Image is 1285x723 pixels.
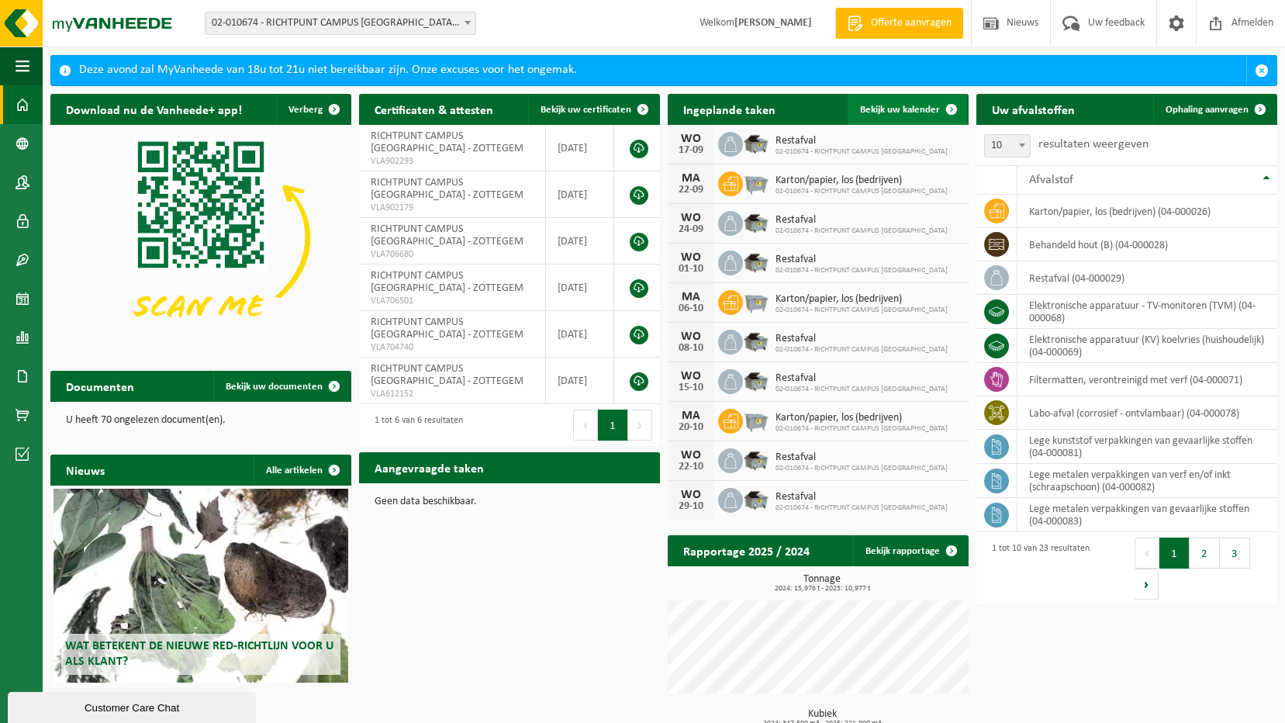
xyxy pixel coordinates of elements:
span: Restafval [775,372,948,385]
button: 1 [598,410,628,441]
strong: [PERSON_NAME] [734,17,812,29]
div: 17-09 [675,145,706,156]
img: Download de VHEPlus App [50,125,351,351]
span: Restafval [775,214,948,227]
a: Alle artikelen [254,455,350,486]
span: VLA704740 [371,341,534,354]
span: Wat betekent de nieuwe RED-richtlijn voor u als klant? [65,640,333,667]
div: 24-09 [675,224,706,235]
div: MA [675,291,706,303]
span: 02-010674 - RICHTPUNT CAMPUS ZOTTEGEM - ZOTTEGEM [205,12,476,35]
button: 1 [1159,538,1190,569]
div: 1 tot 10 van 23 resultaten [984,536,1090,601]
h2: Nieuws [50,455,120,485]
span: RICHTPUNT CAMPUS [GEOGRAPHIC_DATA] - ZOTTEGEM [371,223,523,247]
span: RICHTPUNT CAMPUS [GEOGRAPHIC_DATA] - ZOTTEGEM [371,130,523,154]
span: 02-010674 - RICHTPUNT CAMPUS [GEOGRAPHIC_DATA] [775,345,948,355]
img: WB-5000-GAL-GY-01 [743,446,769,472]
td: [DATE] [546,218,614,265]
span: Restafval [775,451,948,464]
a: Bekijk uw kalender [848,94,967,125]
span: 02-010674 - RICHTPUNT CAMPUS ZOTTEGEM - ZOTTEGEM [206,12,475,34]
div: WO [675,251,706,264]
a: Ophaling aanvragen [1153,94,1276,125]
h2: Rapportage 2025 / 2024 [668,535,825,566]
button: 2 [1190,538,1220,569]
p: U heeft 70 ongelezen document(en). [66,415,336,426]
div: 29-10 [675,501,706,512]
div: 06-10 [675,303,706,314]
span: 02-010674 - RICHTPUNT CAMPUS [GEOGRAPHIC_DATA] [775,424,948,434]
span: Restafval [775,333,948,345]
h2: Download nu de Vanheede+ app! [50,94,257,124]
span: 02-010674 - RICHTPUNT CAMPUS [GEOGRAPHIC_DATA] [775,306,948,315]
span: Bekijk uw certificaten [541,105,631,115]
img: WB-5000-GAL-GY-01 [743,248,769,275]
button: Previous [573,410,598,441]
span: 02-010674 - RICHTPUNT CAMPUS [GEOGRAPHIC_DATA] [775,266,948,275]
span: Ophaling aanvragen [1166,105,1249,115]
p: Geen data beschikbaar. [375,496,644,507]
img: WB-2500-GAL-GY-01 [743,288,769,314]
span: VLA612152 [371,388,534,400]
h2: Aangevraagde taken [359,452,499,483]
span: VLA706501 [371,295,534,307]
span: Afvalstof [1029,174,1073,186]
span: 02-010674 - RICHTPUNT CAMPUS [GEOGRAPHIC_DATA] [775,147,948,157]
iframe: chat widget [8,689,259,723]
div: WO [675,212,706,224]
div: 08-10 [675,343,706,354]
div: WO [675,489,706,501]
span: RICHTPUNT CAMPUS [GEOGRAPHIC_DATA] - ZOTTEGEM [371,270,523,294]
div: MA [675,410,706,422]
div: WO [675,330,706,343]
h3: Tonnage [675,574,969,593]
span: 10 [984,134,1031,157]
div: 22-09 [675,185,706,195]
span: VLA902179 [371,202,534,214]
a: Offerte aanvragen [835,8,963,39]
span: 02-010674 - RICHTPUNT CAMPUS [GEOGRAPHIC_DATA] [775,227,948,236]
span: Restafval [775,491,948,503]
button: Verberg [276,94,350,125]
span: Restafval [775,254,948,266]
td: lege metalen verpakkingen van verf en/of inkt (schraapschoon) (04-000082) [1017,464,1277,498]
h2: Uw afvalstoffen [976,94,1090,124]
td: lege metalen verpakkingen van gevaarlijke stoffen (04-000083) [1017,498,1277,532]
td: [DATE] [546,265,614,311]
div: 22-10 [675,462,706,472]
span: Restafval [775,135,948,147]
div: WO [675,133,706,145]
div: MA [675,172,706,185]
td: [DATE] [546,171,614,218]
div: WO [675,449,706,462]
span: VLA706680 [371,248,534,261]
span: Karton/papier, los (bedrijven) [775,293,948,306]
img: WB-2500-GAL-GY-01 [743,169,769,195]
span: Bekijk uw kalender [860,105,940,115]
span: Verberg [288,105,323,115]
a: Bekijk uw documenten [213,371,350,402]
button: 3 [1220,538,1250,569]
span: 02-010674 - RICHTPUNT CAMPUS [GEOGRAPHIC_DATA] [775,385,948,394]
a: Bekijk uw certificaten [528,94,658,125]
span: 02-010674 - RICHTPUNT CAMPUS [GEOGRAPHIC_DATA] [775,464,948,473]
img: WB-5000-GAL-GY-01 [743,130,769,156]
td: behandeld hout (B) (04-000028) [1017,228,1277,261]
div: 20-10 [675,422,706,433]
div: 1 tot 6 van 6 resultaten [367,408,463,442]
span: Offerte aanvragen [867,16,955,31]
img: WB-5000-GAL-GY-01 [743,327,769,354]
img: WB-5000-GAL-GY-01 [743,209,769,235]
span: 02-010674 - RICHTPUNT CAMPUS [GEOGRAPHIC_DATA] [775,503,948,513]
img: WB-2500-GAL-GY-01 [743,406,769,433]
td: lege kunststof verpakkingen van gevaarlijke stoffen (04-000081) [1017,430,1277,464]
label: resultaten weergeven [1038,138,1149,150]
span: 10 [985,135,1030,157]
td: elektronische apparatuur - TV-monitoren (TVM) (04-000068) [1017,295,1277,329]
span: RICHTPUNT CAMPUS [GEOGRAPHIC_DATA] - ZOTTEGEM [371,177,523,201]
span: RICHTPUNT CAMPUS [GEOGRAPHIC_DATA] - ZOTTEGEM [371,317,523,341]
button: Next [1135,569,1159,600]
td: filtermatten, verontreinigd met verf (04-000071) [1017,363,1277,396]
